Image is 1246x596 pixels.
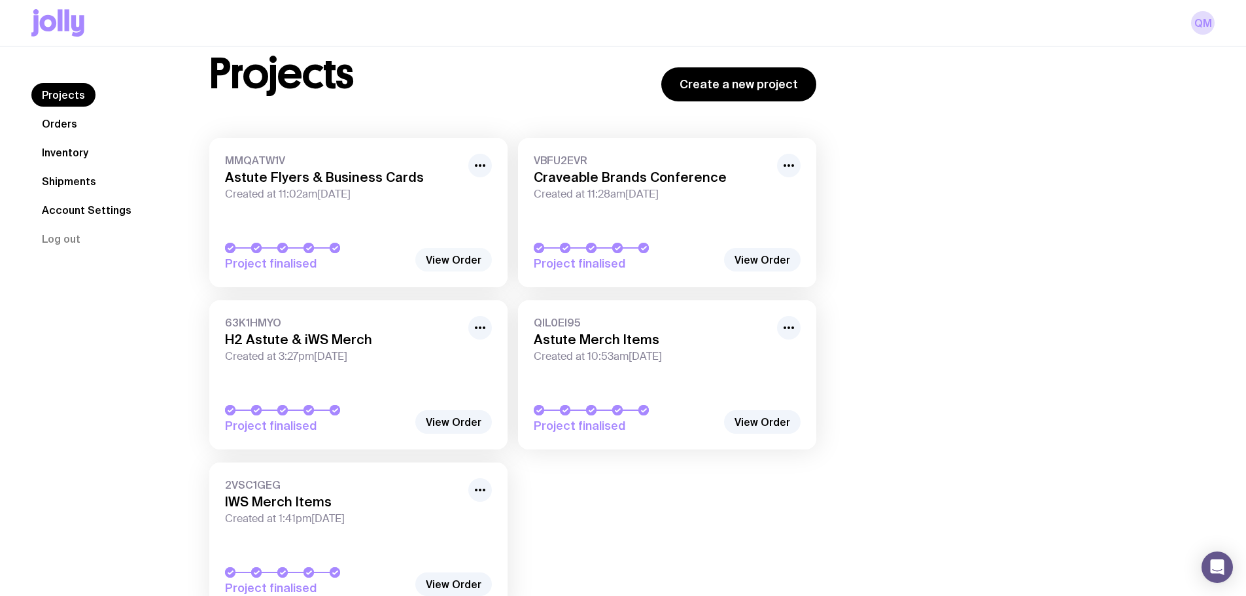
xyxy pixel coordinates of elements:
a: View Order [724,248,801,272]
span: Created at 3:27pm[DATE] [225,350,460,363]
span: Project finalised [534,418,717,434]
a: View Order [415,572,492,596]
span: Project finalised [225,256,408,272]
a: Create a new project [661,67,816,101]
span: Created at 1:41pm[DATE] [225,512,460,525]
a: 63K1HMYOH2 Astute & iWS MerchCreated at 3:27pm[DATE]Project finalised [209,300,508,449]
span: Project finalised [225,418,408,434]
h3: Craveable Brands Conference [534,169,769,185]
span: MMQATW1V [225,154,460,167]
span: Created at 11:02am[DATE] [225,188,460,201]
a: QM [1191,11,1215,35]
h3: Astute Flyers & Business Cards [225,169,460,185]
a: VBFU2EVRCraveable Brands ConferenceCreated at 11:28am[DATE]Project finalised [518,138,816,287]
span: 2VSC1GEG [225,478,460,491]
a: Projects [31,83,95,107]
span: Created at 11:28am[DATE] [534,188,769,201]
a: View Order [724,410,801,434]
span: QIL0EI95 [534,316,769,329]
a: Orders [31,112,88,135]
h3: H2 Astute & iWS Merch [225,332,460,347]
a: Inventory [31,141,99,164]
button: Log out [31,227,91,251]
h3: IWS Merch Items [225,494,460,510]
a: Shipments [31,169,107,193]
span: Created at 10:53am[DATE] [534,350,769,363]
span: Project finalised [225,580,408,596]
span: 63K1HMYO [225,316,460,329]
a: View Order [415,410,492,434]
h3: Astute Merch Items [534,332,769,347]
a: Account Settings [31,198,142,222]
div: Open Intercom Messenger [1202,552,1233,583]
a: QIL0EI95Astute Merch ItemsCreated at 10:53am[DATE]Project finalised [518,300,816,449]
a: View Order [415,248,492,272]
span: Project finalised [534,256,717,272]
a: MMQATW1VAstute Flyers & Business CardsCreated at 11:02am[DATE]Project finalised [209,138,508,287]
span: VBFU2EVR [534,154,769,167]
h1: Projects [209,53,354,95]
